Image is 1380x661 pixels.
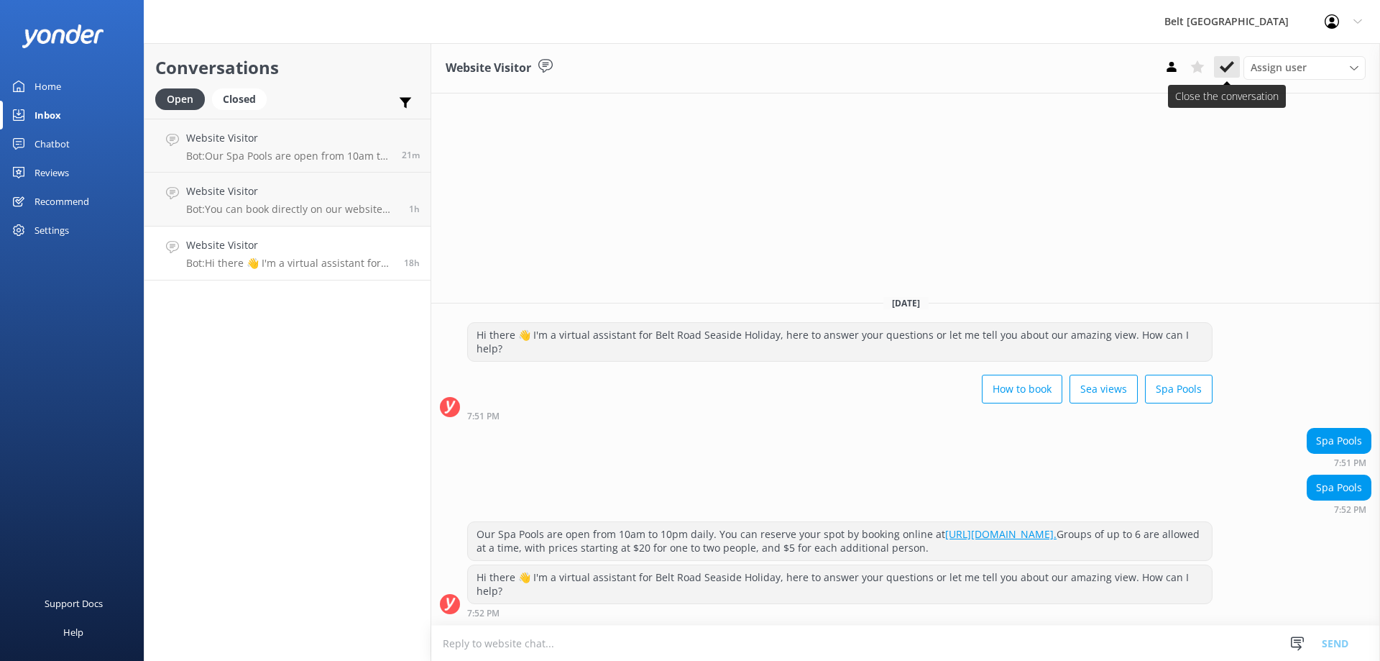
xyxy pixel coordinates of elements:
[402,149,420,161] span: Aug 22 2025 01:37pm (UTC +12:00) Pacific/Auckland
[186,183,398,199] h4: Website Visitor
[34,187,89,216] div: Recommend
[467,411,1213,421] div: Aug 21 2025 07:51pm (UTC +12:00) Pacific/Auckland
[34,101,61,129] div: Inbox
[186,257,393,270] p: Bot: Hi there 👋 I'm a virtual assistant for Belt Road Seaside Holiday, here to answer your questi...
[468,323,1212,361] div: Hi there 👋 I'm a virtual assistant for Belt Road Seaside Holiday, here to answer your questions o...
[467,608,1213,618] div: Aug 21 2025 07:52pm (UTC +12:00) Pacific/Auckland
[22,24,104,48] img: yonder-white-logo.png
[45,589,103,618] div: Support Docs
[186,237,393,253] h4: Website Visitor
[883,297,929,309] span: [DATE]
[144,227,431,281] a: Website VisitorBot:Hi there 👋 I'm a virtual assistant for Belt Road Seaside Holiday, here to answ...
[212,88,267,110] div: Closed
[34,129,70,158] div: Chatbot
[1243,56,1366,79] div: Assign User
[155,88,205,110] div: Open
[1069,375,1138,404] button: Sea views
[467,412,500,421] strong: 7:51 PM
[186,203,398,216] p: Bot: You can book directly on our website for the best rates at [URL][DOMAIN_NAME]. If there is n...
[1334,506,1366,514] strong: 7:52 PM
[34,72,61,101] div: Home
[468,565,1212,603] div: Hi there 👋 I'm a virtual assistant for Belt Road Seaside Holiday, here to answer your questions o...
[212,91,274,106] a: Closed
[1251,60,1307,76] span: Assign user
[1145,375,1213,404] button: Spa Pools
[446,59,531,78] h3: Website Visitor
[1307,475,1371,500] div: Spa Pools
[1307,504,1371,514] div: Aug 21 2025 07:52pm (UTC +12:00) Pacific/Auckland
[404,257,420,269] span: Aug 21 2025 07:52pm (UTC +12:00) Pacific/Auckland
[1307,429,1371,453] div: Spa Pools
[1334,459,1366,468] strong: 7:51 PM
[945,527,1057,541] a: [URL][DOMAIN_NAME].
[186,150,391,163] p: Bot: Our Spa Pools are open from 10am to 10pm daily. You can reserve your spot by booking online ...
[144,119,431,173] a: Website VisitorBot:Our Spa Pools are open from 10am to 10pm daily. You can reserve your spot by b...
[468,522,1212,560] div: Our Spa Pools are open from 10am to 10pm daily. You can reserve your spot by booking online at Gr...
[63,618,83,647] div: Help
[1307,457,1371,468] div: Aug 21 2025 07:51pm (UTC +12:00) Pacific/Auckland
[982,375,1062,404] button: How to book
[186,130,391,146] h4: Website Visitor
[467,609,500,618] strong: 7:52 PM
[34,216,69,245] div: Settings
[144,173,431,227] a: Website VisitorBot:You can book directly on our website for the best rates at [URL][DOMAIN_NAME]....
[155,91,212,106] a: Open
[34,158,69,187] div: Reviews
[409,203,420,215] span: Aug 22 2025 12:24pm (UTC +12:00) Pacific/Auckland
[155,54,420,81] h2: Conversations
